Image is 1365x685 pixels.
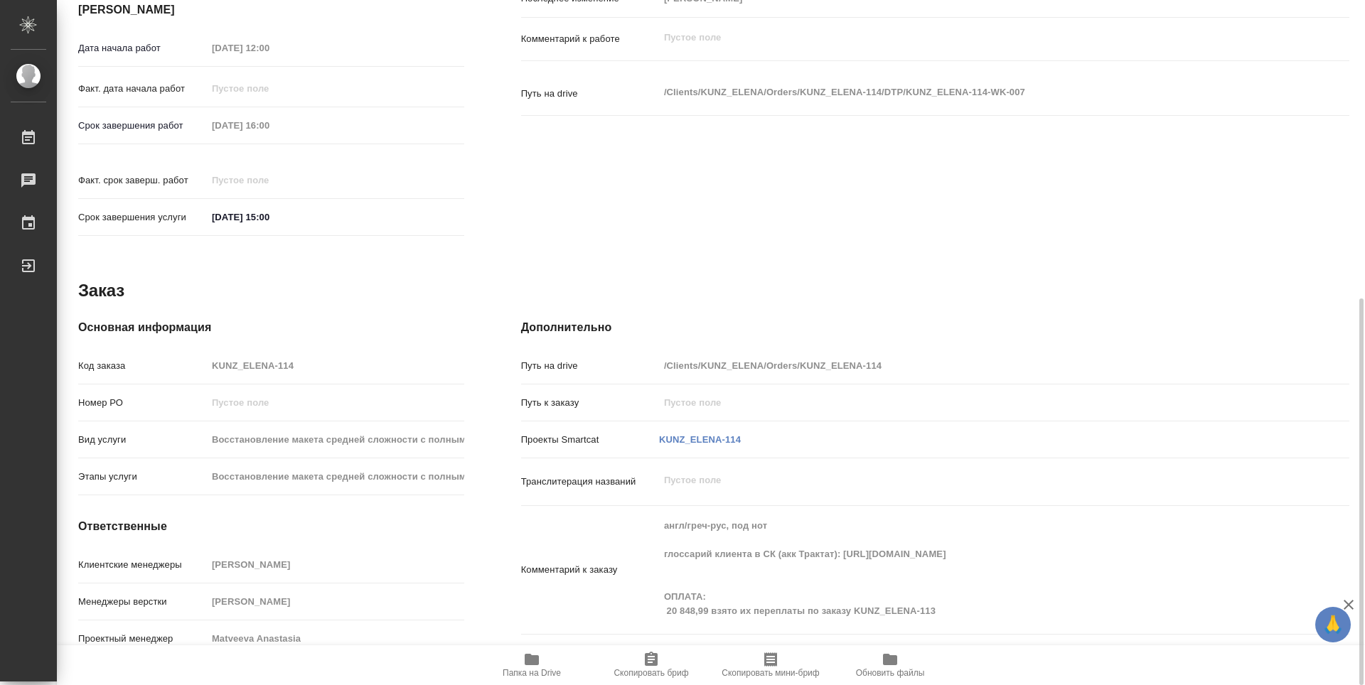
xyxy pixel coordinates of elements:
input: Пустое поле [659,392,1280,413]
span: Скопировать бриф [614,668,688,678]
input: Пустое поле [207,115,331,136]
p: Факт. срок заверш. работ [78,173,207,188]
button: Скопировать мини-бриф [711,645,830,685]
p: Этапы услуги [78,470,207,484]
p: Комментарий к работе [521,32,659,46]
p: Срок завершения работ [78,119,207,133]
p: Путь на drive [521,87,659,101]
h4: Ответственные [78,518,464,535]
span: 🙏 [1321,610,1345,640]
p: Путь на drive [521,359,659,373]
button: Папка на Drive [472,645,591,685]
button: Обновить файлы [830,645,950,685]
h4: [PERSON_NAME] [78,1,464,18]
h4: Основная информация [78,319,464,336]
span: Папка на Drive [503,668,561,678]
a: KUNZ_ELENA-114 [659,434,741,445]
input: Пустое поле [207,355,464,376]
button: 🙏 [1315,607,1351,642]
textarea: /Clients/KUNZ_ELENA/Orders/KUNZ_ELENA-114/DTP/KUNZ_ELENA-114-WK-007 [659,80,1280,104]
input: Пустое поле [207,392,464,413]
button: Скопировать бриф [591,645,711,685]
p: Менеджеры верстки [78,595,207,609]
input: Пустое поле [207,466,464,487]
span: Обновить файлы [856,668,925,678]
input: Пустое поле [207,170,331,190]
input: Пустое поле [207,429,464,450]
span: Скопировать мини-бриф [722,668,819,678]
p: Факт. дата начала работ [78,82,207,96]
input: Пустое поле [207,591,464,612]
p: Вид услуги [78,433,207,447]
p: Путь к заказу [521,396,659,410]
input: ✎ Введи что-нибудь [207,207,331,227]
input: Пустое поле [207,554,464,575]
p: Комментарий к заказу [521,563,659,577]
p: Транслитерация названий [521,475,659,489]
p: Проекты Smartcat [521,433,659,447]
input: Пустое поле [659,355,1280,376]
p: Дата начала работ [78,41,207,55]
p: Код заказа [78,359,207,373]
input: Пустое поле [207,628,464,649]
p: Номер РО [78,396,207,410]
h2: Заказ [78,279,124,302]
p: Клиентские менеджеры [78,558,207,572]
input: Пустое поле [207,38,331,58]
p: Проектный менеджер [78,632,207,646]
textarea: англ/греч-рус, под нот глоссарий клиента в СК (акк Трактат): [URL][DOMAIN_NAME] ОПЛАТА: 20 848,99... [659,514,1280,623]
h4: Дополнительно [521,319,1349,336]
p: Срок завершения услуги [78,210,207,225]
input: Пустое поле [207,78,331,99]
